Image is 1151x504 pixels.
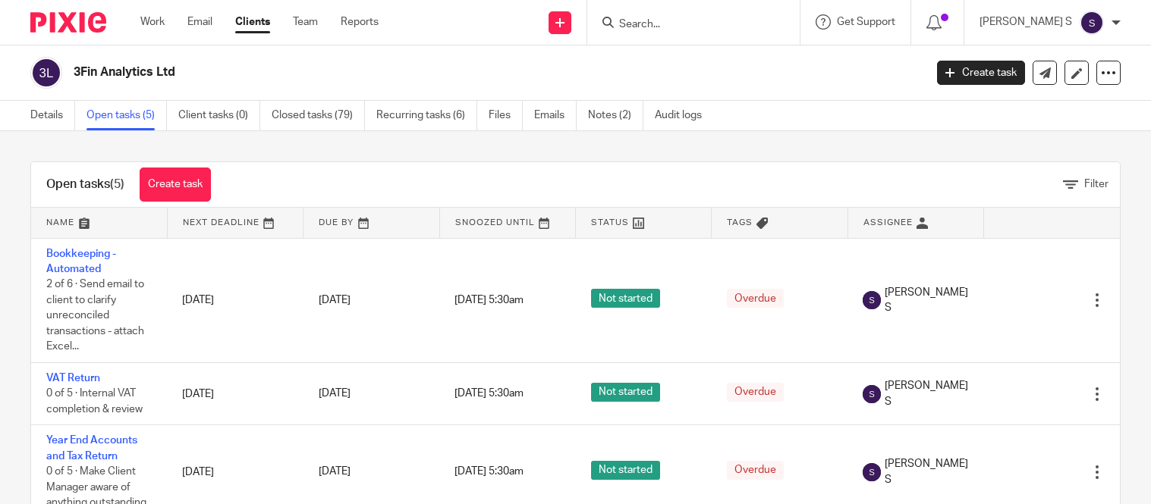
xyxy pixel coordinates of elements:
span: [DATE] 5:30am [454,467,524,477]
input: Search [618,18,754,32]
a: Clients [235,14,270,30]
span: [PERSON_NAME] S [885,378,968,409]
span: [DATE] 5:30am [454,295,524,305]
img: Pixie [30,12,106,33]
span: Get Support [837,17,895,27]
a: Open tasks (5) [86,101,167,130]
h1: Open tasks [46,177,124,193]
span: [DATE] [319,389,351,399]
img: svg%3E [863,385,881,403]
a: Notes (2) [588,101,643,130]
a: Year End Accounts and Tax Return [46,435,137,461]
a: Closed tasks (79) [272,101,365,130]
img: svg%3E [863,463,881,481]
img: svg%3E [30,57,62,89]
a: Create task [937,61,1025,85]
span: [PERSON_NAME] S [885,456,968,487]
span: 0 of 5 · Internal VAT completion & review [46,389,143,415]
a: Bookkeeping - Automated [46,249,116,274]
a: Audit logs [655,101,713,130]
a: Client tasks (0) [178,101,260,130]
span: Not started [591,383,660,402]
span: Overdue [727,383,784,402]
h2: 3Fin Analytics Ltd [74,64,746,80]
a: Files [489,101,523,130]
span: Not started [591,289,660,308]
span: Tags [727,218,753,227]
span: Snoozed Until [455,218,535,227]
a: VAT Return [46,373,100,383]
span: [PERSON_NAME] S [885,285,968,316]
span: [DATE] [319,295,351,305]
a: Recurring tasks (6) [376,101,477,130]
span: Status [591,218,629,227]
span: 2 of 6 · Send email to client to clarify unreconciled transactions - attach Excel... [46,279,144,352]
a: Email [187,14,212,30]
span: Filter [1084,179,1109,189]
img: svg%3E [1080,11,1104,35]
span: Overdue [727,461,784,480]
a: Work [140,14,165,30]
span: [DATE] [319,467,351,477]
span: Overdue [727,289,784,308]
a: Create task [140,167,211,202]
span: Not started [591,461,660,480]
span: [DATE] 5:30am [454,389,524,399]
span: (5) [110,178,124,190]
td: [DATE] [167,363,303,425]
td: [DATE] [167,238,303,363]
a: Details [30,101,75,130]
a: Reports [341,14,379,30]
a: Emails [534,101,577,130]
p: [PERSON_NAME] S [980,14,1072,30]
img: svg%3E [863,291,881,309]
a: Team [293,14,318,30]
